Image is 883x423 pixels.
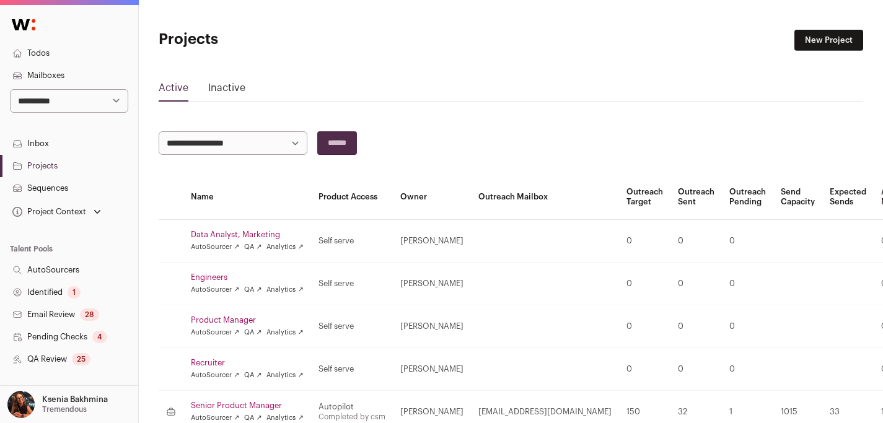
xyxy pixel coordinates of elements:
[42,395,108,404] p: Ksenia Bakhmina
[191,413,239,423] a: AutoSourcer ↗
[393,305,471,348] td: [PERSON_NAME]
[191,358,304,368] a: Recruiter
[619,348,670,391] td: 0
[318,402,385,412] div: Autopilot
[670,220,722,263] td: 0
[393,263,471,305] td: [PERSON_NAME]
[191,242,239,252] a: AutoSourcer ↗
[670,175,722,220] th: Outreach Sent
[191,273,304,282] a: Engineers
[191,230,304,240] a: Data Analyst, Marketing
[318,321,385,331] div: Self serve
[159,81,188,100] a: Active
[80,308,99,321] div: 28
[10,207,86,217] div: Project Context
[159,30,393,50] h1: Projects
[722,263,773,305] td: 0
[393,175,471,220] th: Owner
[266,413,303,423] a: Analytics ↗
[471,175,619,220] th: Outreach Mailbox
[619,220,670,263] td: 0
[191,328,239,338] a: AutoSourcer ↗
[10,203,103,220] button: Open dropdown
[244,285,261,295] a: QA ↗
[670,305,722,348] td: 0
[266,328,303,338] a: Analytics ↗
[318,364,385,374] div: Self serve
[318,413,385,421] a: Completed by csm
[393,348,471,391] td: [PERSON_NAME]
[92,331,107,343] div: 4
[7,391,35,418] img: 13968079-medium_jpg
[670,348,722,391] td: 0
[318,236,385,246] div: Self serve
[68,286,81,299] div: 1
[208,81,245,100] a: Inactive
[318,279,385,289] div: Self serve
[266,370,303,380] a: Analytics ↗
[670,263,722,305] td: 0
[191,315,304,325] a: Product Manager
[722,305,773,348] td: 0
[191,285,239,295] a: AutoSourcer ↗
[183,175,311,220] th: Name
[393,220,471,263] td: [PERSON_NAME]
[619,263,670,305] td: 0
[5,391,110,418] button: Open dropdown
[794,30,863,51] a: New Project
[311,175,393,220] th: Product Access
[5,12,42,37] img: Wellfound
[722,175,773,220] th: Outreach Pending
[722,220,773,263] td: 0
[266,285,303,295] a: Analytics ↗
[72,353,90,365] div: 25
[244,328,261,338] a: QA ↗
[822,175,874,220] th: Expected Sends
[191,370,239,380] a: AutoSourcer ↗
[191,401,304,411] a: Senior Product Manager
[244,413,261,423] a: QA ↗
[773,175,822,220] th: Send Capacity
[266,242,303,252] a: Analytics ↗
[722,348,773,391] td: 0
[244,370,261,380] a: QA ↗
[619,305,670,348] td: 0
[42,404,87,414] p: Tremendous
[244,242,261,252] a: QA ↗
[619,175,670,220] th: Outreach Target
